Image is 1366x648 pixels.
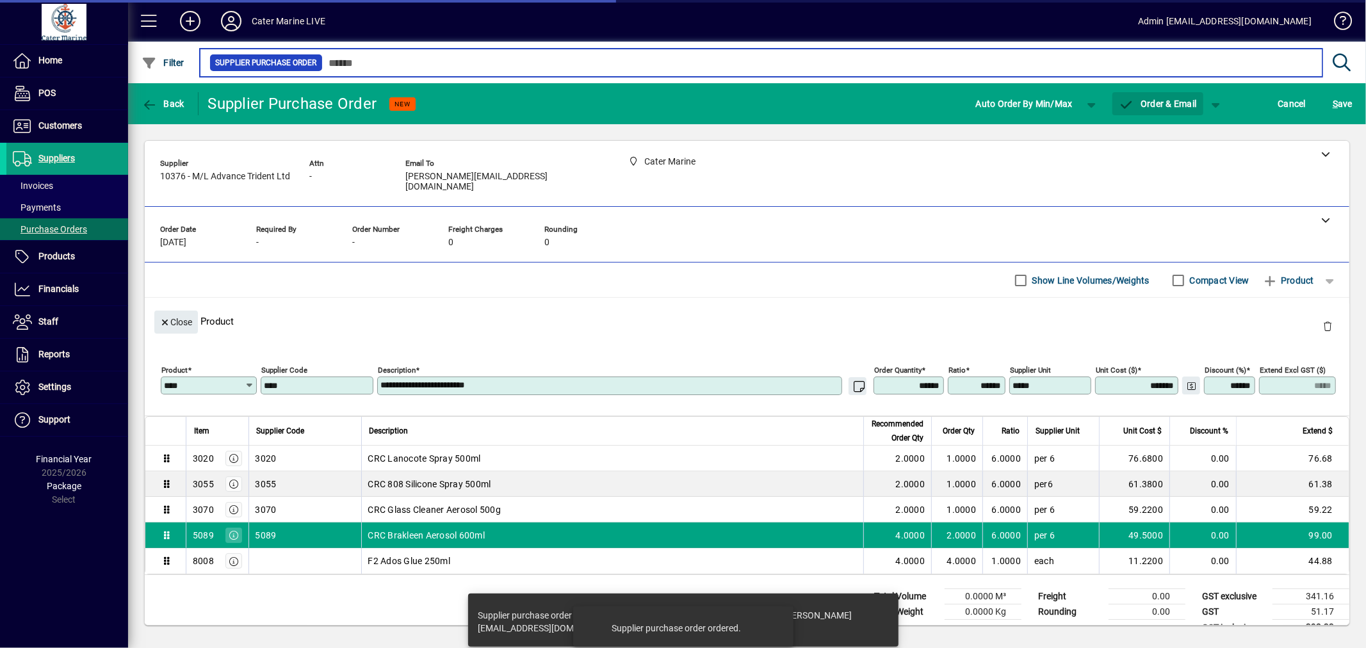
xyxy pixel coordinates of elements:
td: 61.3800 [1099,471,1169,497]
div: Supplier purchase order #234133 posted. Supplier purchase order emailed to [PERSON_NAME][EMAIL_AD... [478,609,875,635]
span: [DATE] [160,238,186,248]
a: Customers [6,110,128,142]
mat-label: Discount (%) [1205,366,1246,375]
td: 6.0000 [982,446,1027,471]
td: 76.6800 [1099,446,1169,471]
span: - [352,238,355,248]
span: Invoices [13,181,53,191]
td: 0.00 [1109,604,1185,620]
mat-label: Supplier Code [261,366,307,375]
button: Filter [138,51,188,74]
td: 3070 [248,497,361,522]
td: 6.0000 [982,497,1027,522]
span: Extend $ [1303,424,1333,438]
a: Products [6,241,128,273]
td: 0.00 [1169,471,1236,497]
td: GST [1196,604,1272,620]
button: Auto Order By Min/Max [970,92,1079,115]
a: Payments [6,197,128,218]
app-page-header-button: Close [151,316,201,327]
mat-label: Product [161,366,188,375]
div: Product [145,298,1349,344]
td: Total Weight [868,604,945,620]
span: Cancel [1278,93,1306,114]
td: GST exclusive [1196,589,1272,604]
span: Discount % [1190,424,1228,438]
td: Rounding [1032,604,1109,620]
mat-label: Ratio [948,366,966,375]
td: 4.0000 [931,548,982,574]
td: 59.2200 [1099,497,1169,522]
button: Add [170,10,211,33]
button: Order & Email [1112,92,1203,115]
a: POS [6,77,128,109]
span: Recommended Order Qty [872,417,923,445]
td: 0.00 [1169,522,1236,548]
td: 6.0000 [982,522,1027,548]
div: 5089 [193,529,214,542]
div: Supplier Purchase Order [208,93,377,114]
td: 0.00 [1169,548,1236,574]
a: Home [6,45,128,77]
td: 0.0000 Kg [945,604,1021,620]
td: 59.22 [1236,497,1349,522]
span: Customers [38,120,82,131]
span: Support [38,414,70,425]
td: 0.00 [1169,446,1236,471]
a: Support [6,404,128,436]
td: 4.0000 [863,548,931,574]
td: 76.68 [1236,446,1349,471]
td: 6.0000 [982,471,1027,497]
span: Reports [38,349,70,359]
mat-label: Extend excl GST ($) [1260,366,1326,375]
span: Financial Year [37,454,92,464]
td: 1.0000 [931,497,982,522]
span: Staff [38,316,58,327]
span: - [309,172,312,182]
span: ave [1333,93,1353,114]
td: 0.00 [1109,589,1185,604]
span: Order Qty [943,424,975,438]
span: 10376 - M/L Advance Trident Ltd [160,172,290,182]
span: Settings [38,382,71,392]
span: Close [159,312,193,333]
td: Total Volume [868,589,945,604]
td: 2.0000 [863,497,931,522]
td: GST inclusive [1196,620,1272,636]
td: Freight [1032,589,1109,604]
app-page-header-button: Back [128,92,199,115]
label: Show Line Volumes/Weights [1030,274,1150,287]
a: Invoices [6,175,128,197]
button: Back [138,92,188,115]
button: Change Price Levels [1182,377,1200,394]
span: Filter [142,58,184,68]
td: per 6 [1027,497,1099,522]
div: Supplier purchase order ordered. [612,622,742,635]
span: Supplier Unit [1036,424,1080,438]
td: per 6 [1027,522,1099,548]
span: [PERSON_NAME][EMAIL_ADDRESS][DOMAIN_NAME] [405,172,598,192]
mat-label: Description [378,366,416,375]
span: POS [38,88,56,98]
td: 5089 [248,522,361,548]
td: 61.38 [1236,471,1349,497]
td: 11.2200 [1099,548,1169,574]
td: 4.0000 [863,522,931,548]
span: CRC Glass Cleaner Aerosol 500g [368,503,501,516]
td: 1.0000 [931,446,982,471]
app-page-header-button: Delete [1312,320,1343,332]
mat-label: Unit Cost ($) [1096,366,1137,375]
span: Home [38,55,62,65]
td: 51.17 [1272,604,1349,620]
span: Payments [13,202,61,213]
a: Settings [6,371,128,403]
span: 0 [448,238,453,248]
button: Product [1256,269,1321,292]
span: CRC 808 Silicone Spray 500ml [368,478,491,490]
td: 1.0000 [931,471,982,497]
span: CRC Lanocote Spray 500ml [368,452,481,465]
span: Suppliers [38,153,75,163]
label: Compact View [1187,274,1249,287]
span: Supplier Code [257,424,305,438]
div: 3070 [193,503,214,516]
